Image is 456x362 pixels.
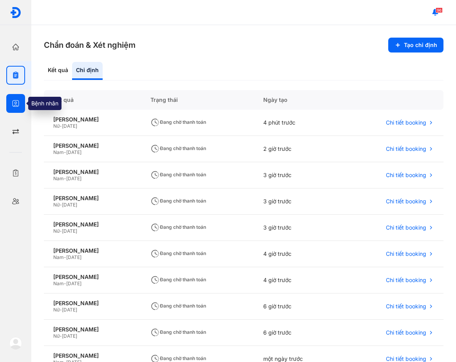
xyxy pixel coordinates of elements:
[254,320,342,346] div: 6 giờ trước
[53,142,132,149] div: [PERSON_NAME]
[64,149,66,155] span: -
[66,149,81,155] span: [DATE]
[150,303,206,309] span: Đang chờ thanh toán
[53,281,64,286] span: Nam
[386,145,426,152] span: Chi tiết booking
[60,202,62,208] span: -
[62,333,77,339] span: [DATE]
[53,247,132,254] div: [PERSON_NAME]
[64,254,66,260] span: -
[386,329,426,336] span: Chi tiết booking
[9,337,22,349] img: logo
[386,172,426,179] span: Chi tiết booking
[150,277,206,282] span: Đang chờ thanh toán
[150,250,206,256] span: Đang chờ thanh toán
[53,352,132,359] div: [PERSON_NAME]
[150,145,206,151] span: Đang chờ thanh toán
[254,90,342,110] div: Ngày tạo
[53,333,60,339] span: Nữ
[66,176,81,181] span: [DATE]
[53,326,132,333] div: [PERSON_NAME]
[386,303,426,310] span: Chi tiết booking
[53,228,60,234] span: Nữ
[254,188,342,215] div: 3 giờ trước
[386,119,426,126] span: Chi tiết booking
[150,198,206,204] span: Đang chờ thanh toán
[53,149,64,155] span: Nam
[44,40,136,51] h3: Chẩn đoán & Xét nghiệm
[53,202,60,208] span: Nữ
[386,198,426,205] span: Chi tiết booking
[386,277,426,284] span: Chi tiết booking
[53,300,132,307] div: [PERSON_NAME]
[150,355,206,361] span: Đang chờ thanh toán
[53,176,64,181] span: Nam
[254,241,342,267] div: 4 giờ trước
[64,281,66,286] span: -
[150,119,206,125] span: Đang chờ thanh toán
[72,62,103,80] div: Chỉ định
[254,110,342,136] div: 4 phút trước
[150,172,206,177] span: Đang chờ thanh toán
[53,254,64,260] span: Nam
[254,267,342,293] div: 4 giờ trước
[64,176,66,181] span: -
[44,62,72,80] div: Kết quả
[53,168,132,176] div: [PERSON_NAME]
[53,123,60,129] span: Nữ
[10,7,22,18] img: logo
[66,281,81,286] span: [DATE]
[254,293,342,320] div: 6 giờ trước
[66,254,81,260] span: [DATE]
[60,333,62,339] span: -
[388,38,443,52] button: Tạo chỉ định
[53,221,132,228] div: [PERSON_NAME]
[254,136,342,162] div: 2 giờ trước
[141,90,254,110] div: Trạng thái
[150,329,206,335] span: Đang chờ thanh toán
[53,307,60,313] span: Nữ
[53,116,132,123] div: [PERSON_NAME]
[62,202,77,208] span: [DATE]
[62,123,77,129] span: [DATE]
[60,307,62,313] span: -
[62,307,77,313] span: [DATE]
[436,7,443,13] span: 96
[150,224,206,230] span: Đang chờ thanh toán
[62,228,77,234] span: [DATE]
[60,123,62,129] span: -
[254,215,342,241] div: 3 giờ trước
[254,162,342,188] div: 3 giờ trước
[60,228,62,234] span: -
[53,273,132,281] div: [PERSON_NAME]
[386,224,426,231] span: Chi tiết booking
[44,90,141,110] div: Kết quả
[386,250,426,257] span: Chi tiết booking
[53,195,132,202] div: [PERSON_NAME]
